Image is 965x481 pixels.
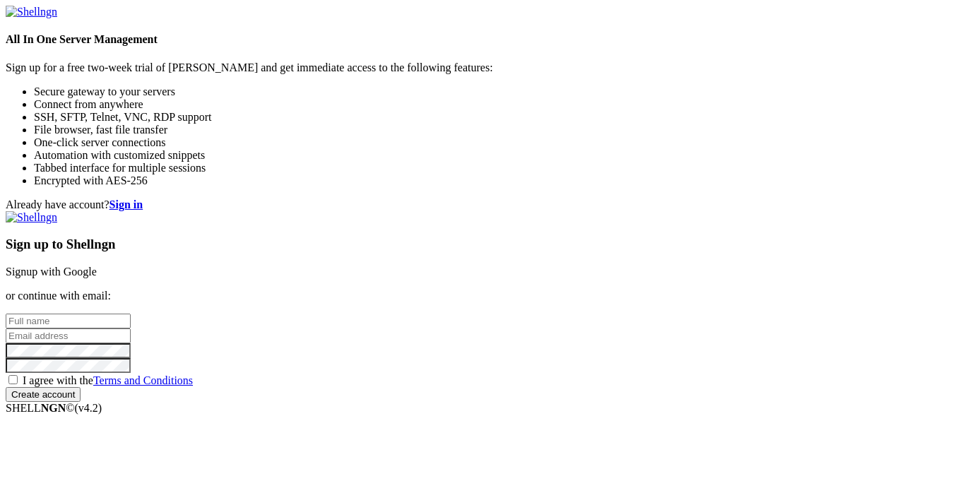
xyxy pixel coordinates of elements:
[34,149,959,162] li: Automation with customized snippets
[6,211,57,224] img: Shellngn
[93,374,193,386] a: Terms and Conditions
[6,61,959,74] p: Sign up for a free two-week trial of [PERSON_NAME] and get immediate access to the following feat...
[8,375,18,384] input: I agree with theTerms and Conditions
[6,402,102,414] span: SHELL ©
[41,402,66,414] b: NGN
[6,266,97,278] a: Signup with Google
[34,136,959,149] li: One-click server connections
[6,33,959,46] h4: All In One Server Management
[34,98,959,111] li: Connect from anywhere
[34,124,959,136] li: File browser, fast file transfer
[6,198,959,211] div: Already have account?
[6,328,131,343] input: Email address
[6,387,81,402] input: Create account
[23,374,193,386] span: I agree with the
[34,174,959,187] li: Encrypted with AES-256
[6,237,959,252] h3: Sign up to Shellngn
[75,402,102,414] span: 4.2.0
[6,6,57,18] img: Shellngn
[6,314,131,328] input: Full name
[6,290,959,302] p: or continue with email:
[34,162,959,174] li: Tabbed interface for multiple sessions
[34,111,959,124] li: SSH, SFTP, Telnet, VNC, RDP support
[109,198,143,210] a: Sign in
[34,85,959,98] li: Secure gateway to your servers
